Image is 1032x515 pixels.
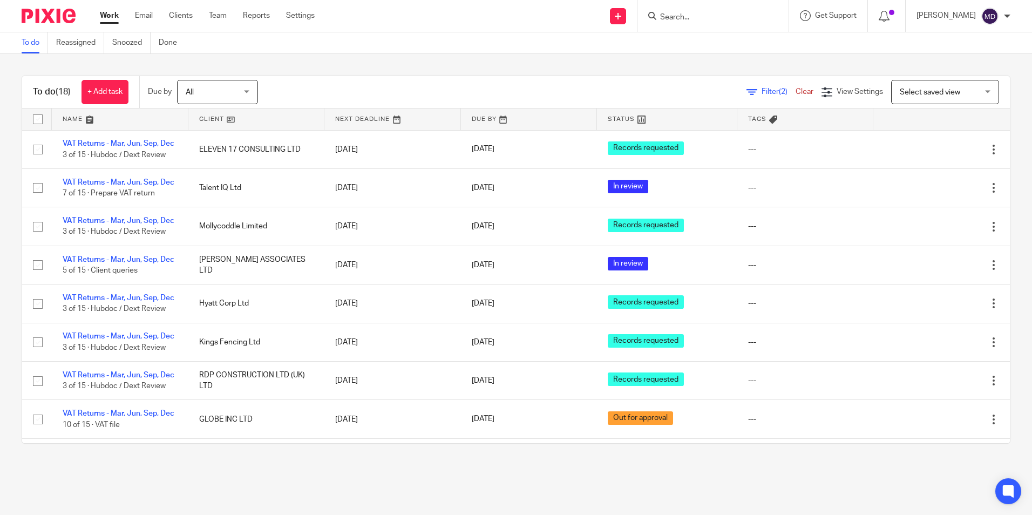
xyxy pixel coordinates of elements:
[56,87,71,96] span: (18)
[324,207,461,246] td: [DATE]
[837,88,883,96] span: View Settings
[112,32,151,53] a: Snoozed
[63,421,120,429] span: 10 of 15 · VAT file
[159,32,185,53] a: Done
[324,168,461,207] td: [DATE]
[63,189,155,197] span: 7 of 15 · Prepare VAT return
[324,246,461,284] td: [DATE]
[209,10,227,21] a: Team
[472,146,494,153] span: [DATE]
[188,130,325,168] td: ELEVEN 17 CONSULTING LTD
[608,411,673,425] span: Out for approval
[188,323,325,361] td: Kings Fencing Ltd
[324,438,461,483] td: [DATE]
[63,371,174,379] a: VAT Returns - Mar, Jun, Sep, Dec
[608,219,684,232] span: Records requested
[608,372,684,386] span: Records requested
[56,32,104,53] a: Reassigned
[286,10,315,21] a: Settings
[63,256,174,263] a: VAT Returns - Mar, Jun, Sep, Dec
[100,10,119,21] a: Work
[748,116,766,122] span: Tags
[779,88,787,96] span: (2)
[33,86,71,98] h1: To do
[748,375,863,386] div: ---
[900,89,960,96] span: Select saved view
[169,10,193,21] a: Clients
[22,9,76,23] img: Pixie
[82,80,128,104] a: + Add task
[324,400,461,438] td: [DATE]
[188,207,325,246] td: Mollycoddle Limited
[188,362,325,400] td: RDP CONSTRUCTION LTD (UK) LTD
[63,217,174,225] a: VAT Returns - Mar, Jun, Sep, Dec
[815,12,857,19] span: Get Support
[63,382,166,390] span: 3 of 15 · Hubdoc / Dext Review
[748,337,863,348] div: ---
[188,284,325,323] td: Hyatt Corp Ltd
[324,284,461,323] td: [DATE]
[659,13,756,23] input: Search
[148,86,172,97] p: Due by
[63,410,174,417] a: VAT Returns - Mar, Jun, Sep, Dec
[188,400,325,438] td: GLOBE INC LTD
[762,88,796,96] span: Filter
[796,88,813,96] a: Clear
[22,32,48,53] a: To do
[472,184,494,192] span: [DATE]
[63,179,174,186] a: VAT Returns - Mar, Jun, Sep, Dec
[472,222,494,230] span: [DATE]
[608,180,648,193] span: In review
[472,377,494,384] span: [DATE]
[63,306,166,313] span: 3 of 15 · Hubdoc / Dext Review
[243,10,270,21] a: Reports
[188,438,325,483] td: [PERSON_NAME] Editing Limited
[608,257,648,270] span: In review
[472,300,494,307] span: [DATE]
[916,10,976,21] p: [PERSON_NAME]
[981,8,999,25] img: svg%3E
[608,334,684,348] span: Records requested
[472,261,494,269] span: [DATE]
[608,295,684,309] span: Records requested
[748,298,863,309] div: ---
[63,267,138,274] span: 5 of 15 · Client queries
[63,344,166,351] span: 3 of 15 · Hubdoc / Dext Review
[63,228,166,236] span: 3 of 15 · Hubdoc / Dext Review
[63,294,174,302] a: VAT Returns - Mar, Jun, Sep, Dec
[186,89,194,96] span: All
[748,260,863,270] div: ---
[63,333,174,340] a: VAT Returns - Mar, Jun, Sep, Dec
[135,10,153,21] a: Email
[324,362,461,400] td: [DATE]
[188,168,325,207] td: Talent IQ Ltd
[188,246,325,284] td: [PERSON_NAME] ASSOCIATES LTD
[63,140,174,147] a: VAT Returns - Mar, Jun, Sep, Dec
[748,221,863,232] div: ---
[608,141,684,155] span: Records requested
[63,151,166,159] span: 3 of 15 · Hubdoc / Dext Review
[472,416,494,423] span: [DATE]
[324,323,461,361] td: [DATE]
[324,130,461,168] td: [DATE]
[748,414,863,425] div: ---
[748,144,863,155] div: ---
[748,182,863,193] div: ---
[472,338,494,346] span: [DATE]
